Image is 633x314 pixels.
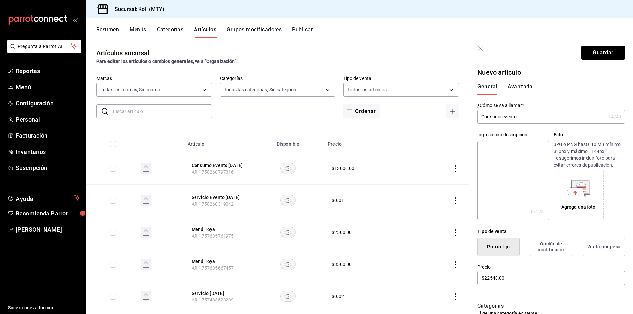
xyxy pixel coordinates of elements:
span: AR-1757635761975 [192,233,234,239]
span: Pregunta a Parrot AI [18,43,71,50]
button: Precio fijo [477,238,520,256]
p: Categorías [477,302,625,310]
input: $0.00 [477,271,625,285]
span: Reportes [16,67,80,75]
div: Ingresa una descripción [477,131,549,138]
button: Grupos modificadores [227,26,282,38]
span: Sugerir nueva función [8,304,80,311]
button: actions [452,293,459,300]
button: edit-product-location [192,290,244,297]
span: Todas las marcas, Sin marca [101,86,160,93]
div: navigation tabs [477,83,617,95]
span: Todos los artículos [347,86,387,93]
div: $ 0.01 [332,197,344,204]
button: edit-product-location [192,258,244,265]
strong: Para editar los artículos o cambios generales, ve a “Organización”. [96,59,238,64]
div: navigation tabs [96,26,633,38]
span: Recomienda Parrot [16,209,80,218]
button: Menús [130,26,146,38]
button: availability-product [280,163,296,174]
span: AR-1757635667457 [192,265,234,271]
button: availability-product [280,195,296,206]
button: Opción de modificador [530,238,572,256]
input: Buscar artículo [111,105,212,118]
span: Facturación [16,131,80,140]
th: Disponible [252,131,324,153]
span: Todas las categorías, Sin categoría [224,86,297,93]
button: availability-product [280,259,296,270]
th: Precio [324,131,412,153]
button: Categorías [157,26,184,38]
div: Agrega una foto [555,172,602,218]
p: JPG o PNG hasta 10 MB mínimo 320px y máximo 1144px. Te sugerimos incluir foto para evitar errores... [554,141,625,169]
button: Ordenar [343,104,379,118]
button: actions [452,197,459,204]
button: General [477,83,497,95]
div: Tipo de venta [477,228,625,235]
span: Personal [16,115,80,124]
button: Resumen [96,26,119,38]
th: Artículo [184,131,252,153]
button: Avanzada [508,83,532,95]
button: Publicar [292,26,313,38]
span: AR-1758260797316 [192,169,234,175]
button: edit-product-location [192,226,244,233]
div: 14 /40 [608,113,621,120]
p: Foto [554,131,625,138]
span: Inventarios [16,147,80,156]
span: Suscripción [16,163,80,172]
h3: Sucursal: Koli (MTY) [109,5,165,13]
button: Guardar [581,46,625,60]
label: Marcas [96,76,212,81]
div: $ 0.02 [332,293,344,300]
div: $ 13000.00 [332,165,354,172]
button: open_drawer_menu [73,17,78,22]
div: $ 2500.00 [332,229,352,236]
button: actions [452,165,459,172]
button: actions [452,261,459,268]
span: Menú [16,83,80,92]
span: [PERSON_NAME] [16,225,80,234]
span: AR-1758260319042 [192,201,234,207]
span: Configuración [16,99,80,108]
button: actions [452,229,459,236]
button: Venta por peso [583,238,625,256]
div: $ 3500.00 [332,261,352,268]
button: Pregunta a Parrot AI [7,40,81,53]
span: Ayuda [16,194,72,202]
button: availability-product [280,291,296,302]
span: AR-1757483523239 [192,297,234,302]
label: Tipo de venta [343,76,459,81]
label: ¿Cómo se va a llamar? [477,103,625,108]
div: 0 /125 [531,208,544,215]
button: Artículos [194,26,216,38]
p: Nuevo artículo [477,68,625,77]
a: Pregunta a Parrot AI [5,48,81,55]
div: Agrega una foto [561,204,596,211]
label: Precio [477,265,625,269]
div: Artículos sucursal [96,48,149,58]
label: Categorías [220,76,336,81]
button: edit-product-location [192,194,244,201]
button: edit-product-location [192,162,244,169]
button: availability-product [280,227,296,238]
